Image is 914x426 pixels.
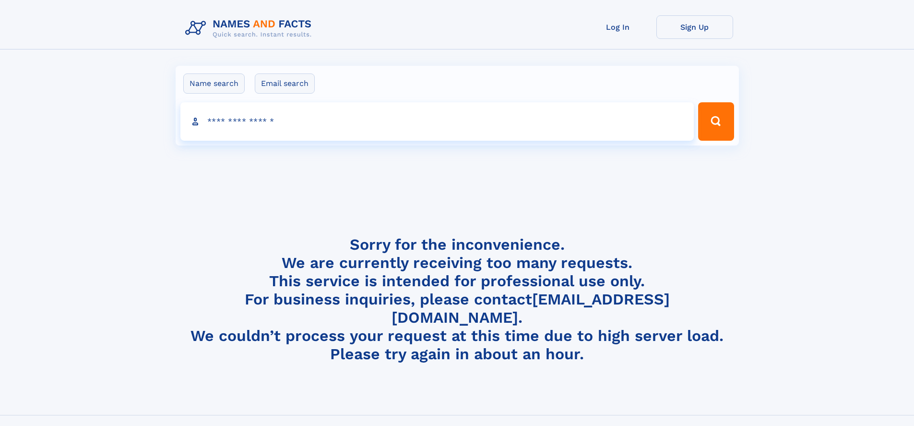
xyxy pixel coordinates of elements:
[180,102,694,141] input: search input
[656,15,733,39] a: Sign Up
[698,102,734,141] button: Search Button
[255,73,315,94] label: Email search
[181,15,320,41] img: Logo Names and Facts
[183,73,245,94] label: Name search
[181,235,733,364] h4: Sorry for the inconvenience. We are currently receiving too many requests. This service is intend...
[392,290,670,327] a: [EMAIL_ADDRESS][DOMAIN_NAME]
[580,15,656,39] a: Log In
